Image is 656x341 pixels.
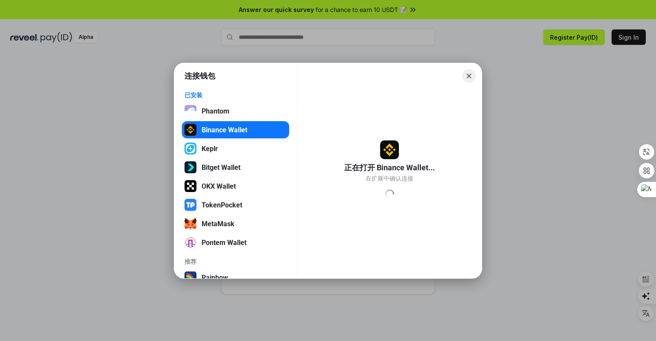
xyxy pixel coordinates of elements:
[202,273,228,281] div: Rainbow
[344,163,435,173] div: 正在打开 Binance Wallet...
[184,271,196,283] img: svg+xml,%3Csvg%20width%3D%22120%22%20height%3D%22120%22%20viewBox%3D%220%200%20120%20120%22%20fil...
[184,236,196,248] img: svg+xml;base64,PHN2ZyB3aWR0aD0iOTYiIGhlaWdodD0iOTYiIHZpZXdCb3g9IjAgMCA5NiA5NiIgZmlsbD0ibm9uZSIgeG...
[202,201,242,209] div: TokenPocket
[202,182,236,190] div: OKX Wallet
[463,69,476,82] button: Close
[184,91,287,99] div: 已安装
[380,140,399,159] img: svg+xml;base64,PHN2ZyB3aWR0aD0iMzAiIGhlaWdodD0iMzAiIHZpZXdCb3g9IjAgMCAzMCAzMCIgZmlsbD0ibm9uZSIgeG...
[182,234,289,251] button: Pontem Wallet
[184,143,196,154] img: we8TZxJI397XAAAAABJRU5ErkJggg==
[202,219,234,227] div: MetaMask
[366,175,413,182] div: 在扩展中确认连接
[184,161,196,173] img: svg+xml;base64,PHN2ZyB3aWR0aD0iNTEyIiBoZWlnaHQ9IjUxMiIgdmlld0JveD0iMCAwIDUxMiA1MTIiIGZpbGw9Im5vbm...
[202,144,218,152] div: Keplr
[182,178,289,195] button: OKX Wallet
[184,71,215,81] h1: 连接钱包
[202,107,229,115] div: Phantom
[184,180,196,192] img: 5VZ71FV6L7PA3gg3tXrdQ+DgLhC+75Wq3no69P3MC0NFQpx2lL04Ql9gHK1bRDjsSBIvScBnDTk1WrlGIZBorIDEYJj+rhdgn...
[202,163,240,171] div: Bitget Wallet
[184,105,196,117] img: epq2vO3P5aLWl15yRS7Q49p1fHTx2Sgh99jU3kfXv7cnPATIVQHAx5oQs66JWv3SWEjHOsb3kKgmE5WNBxBId7C8gm8wEgOvz...
[182,159,289,176] button: Bitget Wallet
[182,102,289,119] button: Phantom
[202,125,247,134] div: Binance Wallet
[182,196,289,213] button: TokenPocket
[182,269,289,286] button: Rainbow
[182,140,289,157] button: Keplr
[184,124,196,136] img: svg+xml;base64,PHN2ZyB3aWR0aD0iMzAiIGhlaWdodD0iMzAiIHZpZXdCb3g9IjAgMCAzMCAzMCIgZmlsbD0ibm9uZSIgeG...
[202,238,246,246] div: Pontem Wallet
[182,215,289,232] button: MetaMask
[182,121,289,138] button: Binance Wallet
[184,258,287,265] div: 推荐
[184,218,196,230] img: svg+xml;base64,PHN2ZyB3aWR0aD0iMzUiIGhlaWdodD0iMzQiIHZpZXdCb3g9IjAgMCAzNSAzNCIgZmlsbD0ibm9uZSIgeG...
[184,199,196,211] img: svg+xml;base64,PHN2ZyB3aWR0aD0iNzY4IiBoZWlnaHQ9Ijc2OCIgdmlld0JveD0iMCAwIDc2OCA3NjgiIGZpbGw9Im5vbm...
